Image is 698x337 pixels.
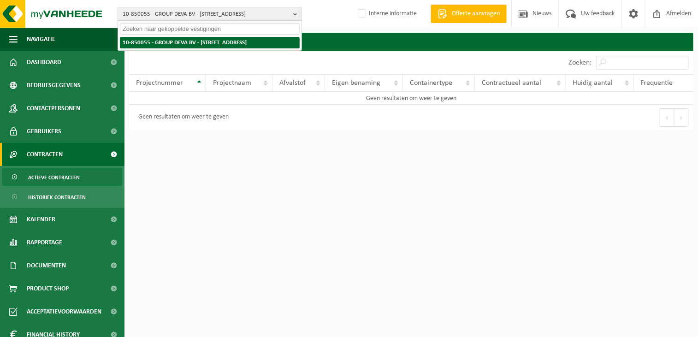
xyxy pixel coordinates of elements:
[136,79,183,87] span: Projectnummer
[27,277,69,300] span: Product Shop
[27,254,66,277] span: Documenten
[129,92,693,105] td: Geen resultaten om weer te geven
[27,120,61,143] span: Gebruikers
[2,168,122,186] a: Actieve contracten
[27,300,101,323] span: Acceptatievoorwaarden
[431,5,507,23] a: Offerte aanvragen
[27,51,61,74] span: Dashboard
[134,109,229,126] div: Geen resultaten om weer te geven
[213,79,251,87] span: Projectnaam
[674,108,689,127] button: Next
[2,188,122,206] a: Historiek contracten
[660,108,674,127] button: Previous
[118,7,302,21] button: 10-850055 - GROUP DEVA BV - [STREET_ADDRESS]
[279,79,306,87] span: Afvalstof
[568,59,592,67] label: Zoeken:
[27,143,63,166] span: Contracten
[27,231,62,254] span: Rapportage
[28,169,80,186] span: Actieve contracten
[129,33,693,51] h2: Contracten
[123,7,290,21] span: 10-850055 - GROUP DEVA BV - [STREET_ADDRESS]
[410,79,452,87] span: Containertype
[450,9,502,18] span: Offerte aanvragen
[27,208,55,231] span: Kalender
[641,79,673,87] span: Frequentie
[356,7,417,21] label: Interne informatie
[123,40,247,46] strong: 10-850055 - GROUP DEVA BV - [STREET_ADDRESS]
[482,79,541,87] span: Contractueel aantal
[27,74,81,97] span: Bedrijfsgegevens
[27,28,55,51] span: Navigatie
[28,189,86,206] span: Historiek contracten
[332,79,380,87] span: Eigen benaming
[573,79,613,87] span: Huidig aantal
[120,23,300,35] input: Zoeken naar gekoppelde vestigingen
[27,97,80,120] span: Contactpersonen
